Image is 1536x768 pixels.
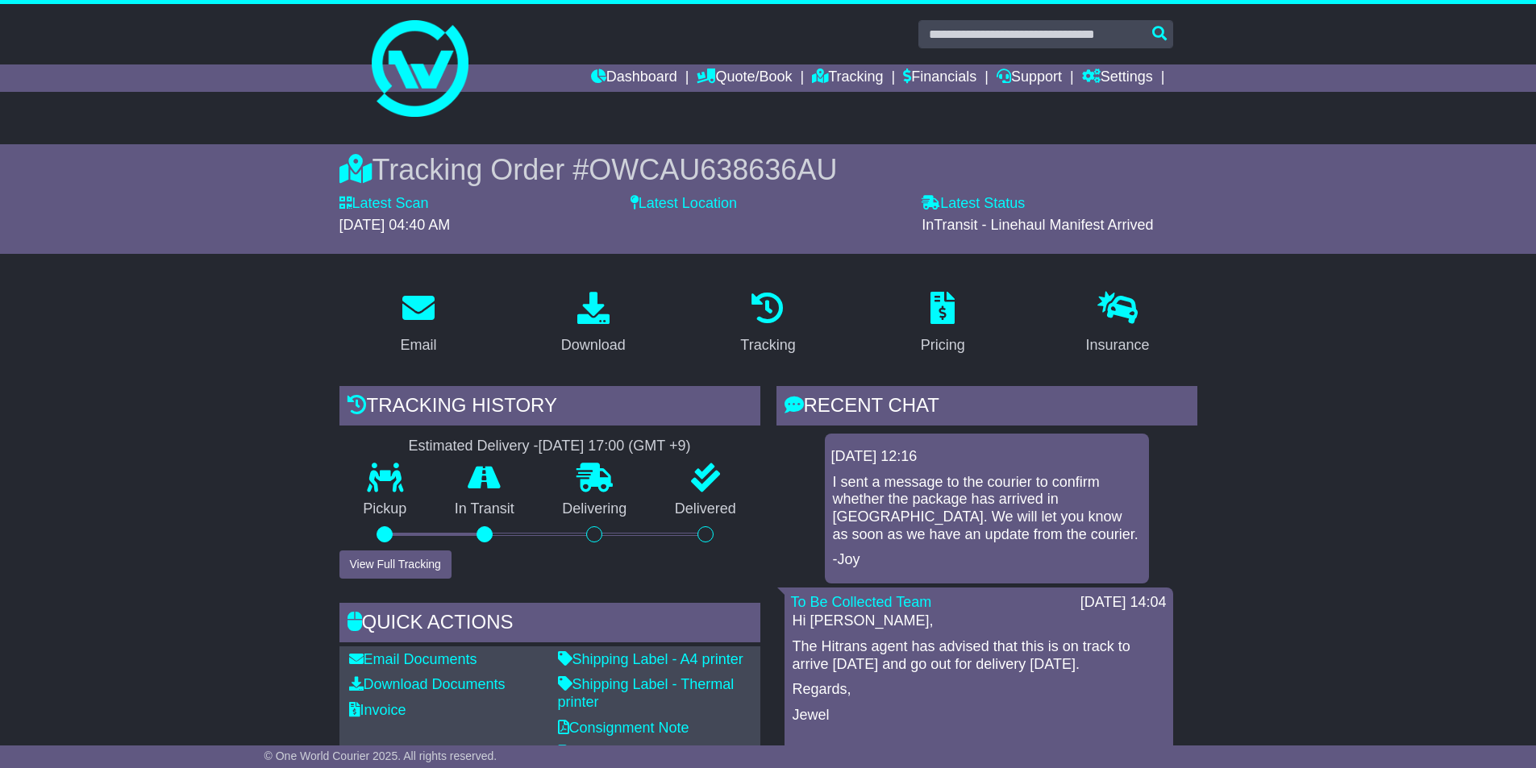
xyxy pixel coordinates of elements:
a: To Be Collected Team [791,594,932,610]
span: InTransit - Linehaul Manifest Arrived [922,217,1153,233]
a: Shipping Label - Thermal printer [558,676,735,710]
a: Shipping Label - A4 printer [558,651,743,667]
button: View Full Tracking [339,550,452,579]
a: Invoice [349,702,406,718]
a: Quote/Book [697,64,792,92]
a: Tracking [812,64,883,92]
p: The Hitrans agent has advised that this is on track to arrive [DATE] and go out for delivery [DATE]. [793,638,1165,673]
a: Consignment Note [558,720,689,736]
p: -Joy [833,551,1141,569]
div: Pricing [921,334,965,356]
div: Tracking history [339,386,760,430]
a: Settings [1082,64,1153,92]
p: I sent a message to the courier to confirm whether the package has arrived in [GEOGRAPHIC_DATA]. ... [833,474,1141,543]
div: [DATE] 12:16 [831,448,1143,466]
a: Download [551,286,636,362]
span: OWCAU638636AU [589,153,837,186]
label: Latest Scan [339,195,429,213]
a: Download Documents [349,676,506,692]
p: Delivering [539,500,651,518]
p: In Transit [431,500,539,518]
a: Tracking [730,286,805,362]
div: Insurance [1086,334,1150,356]
p: Pickup [339,500,431,518]
div: [DATE] 17:00 (GMT +9) [539,438,691,455]
div: Tracking [740,334,795,356]
p: Delivered [651,500,760,518]
a: Financials [903,64,976,92]
p: Jewel [793,707,1165,724]
div: RECENT CHAT [776,386,1197,430]
div: Quick Actions [339,603,760,646]
p: Hi [PERSON_NAME], [793,612,1165,630]
span: [DATE] 04:40 AM [339,217,451,233]
a: Insurance [1076,286,1160,362]
div: [DATE] 14:04 [1080,594,1167,612]
a: Email [389,286,447,362]
a: Dashboard [591,64,677,92]
a: Pricing [910,286,976,362]
div: Tracking Order # [339,152,1197,187]
div: Estimated Delivery - [339,438,760,455]
p: Regards, [793,681,1165,699]
a: Email Documents [349,651,477,667]
span: © One World Courier 2025. All rights reserved. [264,749,497,762]
label: Latest Status [922,195,1025,213]
a: Support [997,64,1062,92]
div: Download [561,334,626,356]
label: Latest Location [631,195,737,213]
div: Email [400,334,436,356]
